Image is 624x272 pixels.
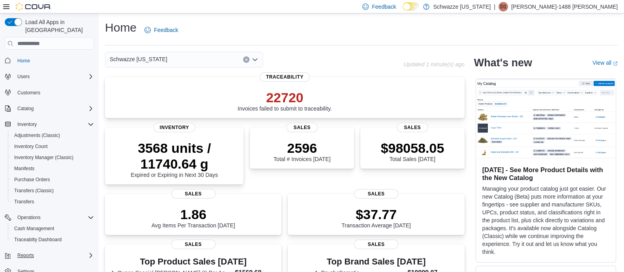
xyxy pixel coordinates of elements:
p: 22720 [238,90,332,105]
span: Sales [397,123,428,132]
button: Home [2,54,97,66]
a: Home [14,56,33,66]
span: Load All Apps in [GEOGRAPHIC_DATA] [22,18,94,34]
span: Inventory [14,120,94,129]
span: Transfers [11,197,94,206]
p: $98058.05 [381,140,444,156]
p: Updated 1 minute(s) ago [404,61,465,68]
a: Cash Management [11,224,57,233]
button: Reports [14,251,37,260]
span: Customers [14,88,94,98]
span: Adjustments (Classic) [11,131,94,140]
span: Reports [17,252,34,259]
span: Purchase Orders [14,176,50,183]
p: | [494,2,495,11]
div: Invoices failed to submit to traceability. [238,90,332,112]
span: Cash Management [11,224,94,233]
span: Traceabilty Dashboard [14,236,62,243]
h3: [DATE] - See More Product Details with the New Catalog [482,166,609,182]
button: Operations [14,213,44,222]
span: Sales [354,189,398,199]
a: Feedback [141,22,181,38]
a: Traceabilty Dashboard [11,235,65,244]
span: Inventory Count [14,143,48,150]
a: Manifests [11,164,37,173]
span: Inventory Manager (Classic) [14,154,73,161]
span: Sales [171,240,215,249]
button: Users [14,72,33,81]
span: Manifests [14,165,34,172]
span: Inventory [153,123,195,132]
p: Schwazze [US_STATE] [433,2,491,11]
span: Home [17,58,30,64]
span: Inventory Count [11,142,94,151]
div: Total # Invoices [DATE] [274,140,330,162]
span: Operations [14,213,94,222]
span: Users [14,72,94,81]
a: View allExternal link [592,60,618,66]
span: Purchase Orders [11,175,94,184]
p: [PERSON_NAME]-1488 [PERSON_NAME] [511,2,618,11]
button: Adjustments (Classic) [8,130,97,141]
span: Catalog [17,105,34,112]
span: D1 [500,2,506,11]
p: Managing your product catalog just got easier. Our new Catalog (Beta) puts more information at yo... [482,185,609,256]
img: Cova [16,3,51,11]
h2: What's new [474,56,532,69]
p: $37.77 [341,206,411,222]
button: Purchase Orders [8,174,97,185]
input: Dark Mode [403,2,419,11]
span: Sales [354,240,398,249]
span: Inventory [17,121,37,128]
button: Inventory [14,120,40,129]
button: Transfers [8,196,97,207]
span: Operations [17,214,41,221]
div: Expired or Expiring in Next 30 Days [111,140,237,178]
button: Cash Management [8,223,97,234]
span: Cash Management [14,225,54,232]
span: Feedback [154,26,178,34]
h3: Top Brand Sales [DATE] [315,257,438,266]
button: Reports [2,250,97,261]
button: Customers [2,87,97,98]
span: Inventory Manager (Classic) [11,153,94,162]
span: Transfers (Classic) [14,188,54,194]
button: Inventory Manager (Classic) [8,152,97,163]
a: Customers [14,88,43,98]
a: Transfers [11,197,37,206]
div: Transaction Average [DATE] [341,206,411,229]
span: Transfers (Classic) [11,186,94,195]
p: 3568 units / 11740.64 g [111,140,237,172]
span: Transfers [14,199,34,205]
span: Catalog [14,104,94,113]
a: Purchase Orders [11,175,53,184]
button: Inventory [2,119,97,130]
span: Traceability [260,72,310,82]
button: Inventory Count [8,141,97,152]
span: Users [17,73,30,80]
p: 2596 [274,140,330,156]
button: Catalog [14,104,37,113]
h1: Home [105,20,137,36]
span: Customers [17,90,40,96]
button: Clear input [243,56,249,63]
span: Home [14,55,94,65]
button: Users [2,71,97,82]
button: Open list of options [252,56,258,63]
svg: External link [613,61,618,66]
a: Inventory Manager (Classic) [11,153,77,162]
button: Catalog [2,103,97,114]
span: Sales [287,123,318,132]
span: Feedback [372,3,396,11]
div: Total Sales [DATE] [381,140,444,162]
a: Transfers (Classic) [11,186,57,195]
button: Traceabilty Dashboard [8,234,97,245]
p: 1.86 [152,206,235,222]
span: Schwazze [US_STATE] [110,54,167,64]
span: Traceabilty Dashboard [11,235,94,244]
h3: Top Product Sales [DATE] [111,257,275,266]
a: Adjustments (Classic) [11,131,63,140]
button: Operations [2,212,97,223]
button: Manifests [8,163,97,174]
